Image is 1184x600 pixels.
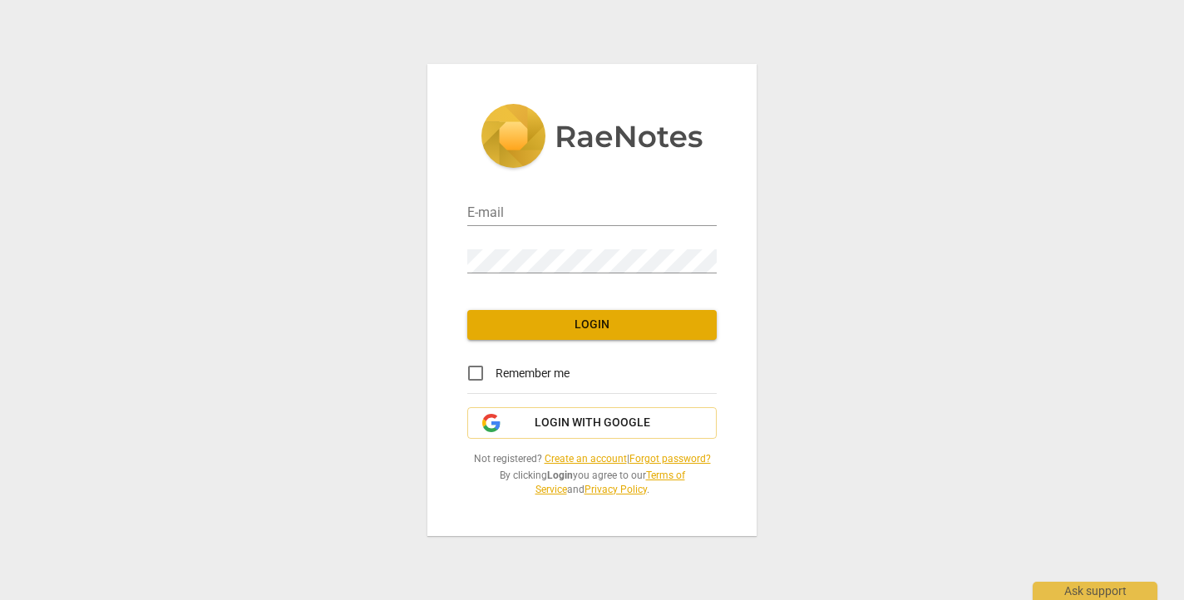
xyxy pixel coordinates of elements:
[629,453,711,465] a: Forgot password?
[467,469,717,496] span: By clicking you agree to our and .
[481,317,703,333] span: Login
[467,310,717,340] button: Login
[481,104,703,172] img: 5ac2273c67554f335776073100b6d88f.svg
[547,470,573,481] b: Login
[535,415,650,431] span: Login with Google
[545,453,627,465] a: Create an account
[1033,582,1157,600] div: Ask support
[585,484,647,495] a: Privacy Policy
[496,365,570,382] span: Remember me
[535,470,685,495] a: Terms of Service
[467,407,717,439] button: Login with Google
[467,452,717,466] span: Not registered? |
